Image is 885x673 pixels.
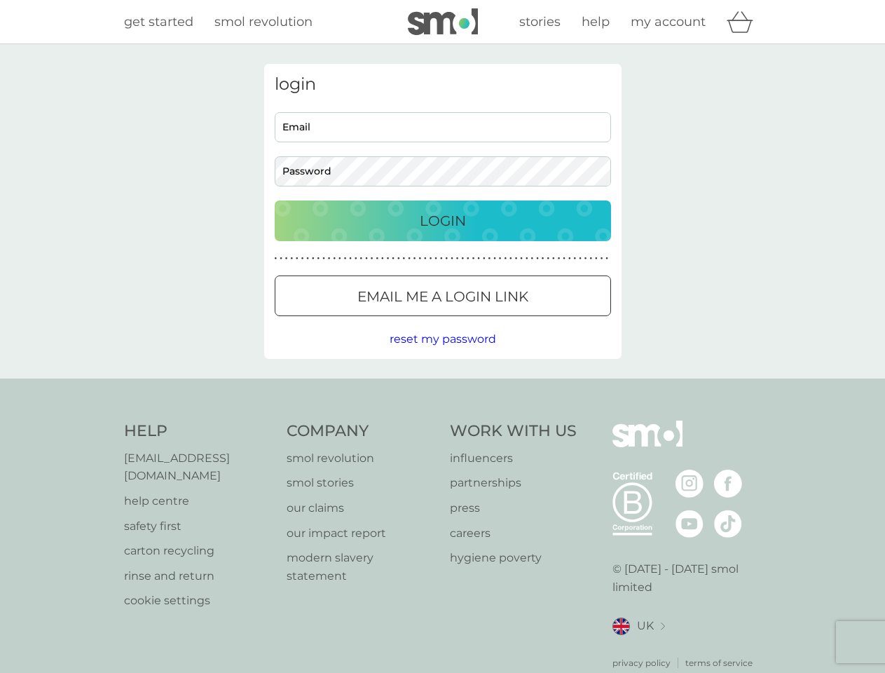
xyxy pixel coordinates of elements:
[612,618,630,635] img: UK flag
[301,255,304,262] p: ●
[287,474,436,492] a: smol stories
[714,510,742,538] img: visit the smol Tiktok page
[637,617,654,635] span: UK
[582,14,610,29] span: help
[317,255,320,262] p: ●
[287,421,436,442] h4: Company
[675,470,704,498] img: visit the smol Instagram page
[601,255,603,262] p: ●
[631,12,706,32] a: my account
[526,255,528,262] p: ●
[589,255,592,262] p: ●
[124,421,273,442] h4: Help
[287,449,436,468] a: smol revolution
[440,255,443,262] p: ●
[376,255,378,262] p: ●
[408,8,478,35] img: smol
[574,255,577,262] p: ●
[595,255,598,262] p: ●
[312,255,315,262] p: ●
[333,255,336,262] p: ●
[450,449,577,468] a: influencers
[509,255,512,262] p: ●
[390,332,496,346] span: reset my password
[488,255,491,262] p: ●
[493,255,496,262] p: ●
[344,255,347,262] p: ●
[387,255,390,262] p: ●
[584,255,587,262] p: ●
[714,470,742,498] img: visit the smol Facebook page
[434,255,437,262] p: ●
[661,623,665,630] img: select a new location
[477,255,480,262] p: ●
[451,255,453,262] p: ●
[547,255,549,262] p: ●
[450,524,577,543] p: careers
[214,14,313,29] span: smol revolution
[450,499,577,517] a: press
[349,255,352,262] p: ●
[675,510,704,538] img: visit the smol Youtube page
[322,255,325,262] p: ●
[214,12,313,32] a: smol revolution
[582,12,610,32] a: help
[275,200,611,241] button: Login
[403,255,406,262] p: ●
[275,255,277,262] p: ●
[519,12,561,32] a: stories
[568,255,571,262] p: ●
[290,255,293,262] p: ●
[360,255,363,262] p: ●
[461,255,464,262] p: ●
[563,255,565,262] p: ●
[124,14,193,29] span: get started
[357,285,528,308] p: Email me a login link
[280,255,282,262] p: ●
[499,255,502,262] p: ●
[124,567,273,585] a: rinse and return
[371,255,373,262] p: ●
[124,492,273,510] a: help centre
[472,255,475,262] p: ●
[450,474,577,492] a: partnerships
[287,549,436,585] a: modern slavery statement
[450,549,577,567] a: hygiene poverty
[631,14,706,29] span: my account
[124,542,273,560] a: carton recycling
[408,255,411,262] p: ●
[515,255,518,262] p: ●
[287,499,436,517] a: our claims
[418,255,421,262] p: ●
[450,421,577,442] h4: Work With Us
[685,656,753,669] p: terms of service
[605,255,608,262] p: ●
[413,255,416,262] p: ●
[612,656,671,669] p: privacy policy
[397,255,400,262] p: ●
[124,592,273,610] a: cookie settings
[392,255,395,262] p: ●
[285,255,288,262] p: ●
[504,255,507,262] p: ●
[727,8,762,36] div: basket
[287,524,436,543] p: our impact report
[552,255,555,262] p: ●
[519,14,561,29] span: stories
[275,276,611,316] button: Email me a login link
[365,255,368,262] p: ●
[542,255,544,262] p: ●
[483,255,486,262] p: ●
[124,449,273,485] p: [EMAIL_ADDRESS][DOMAIN_NAME]
[381,255,384,262] p: ●
[328,255,331,262] p: ●
[430,255,432,262] p: ●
